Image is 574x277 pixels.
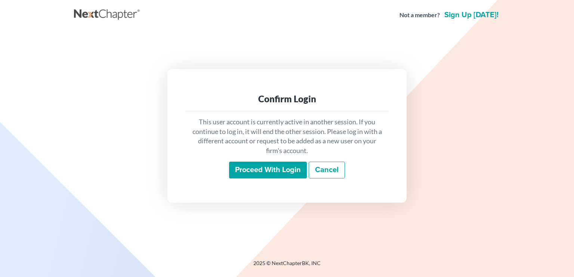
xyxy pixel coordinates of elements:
[399,11,440,19] strong: Not a member?
[191,93,383,105] div: Confirm Login
[74,259,500,273] div: 2025 © NextChapterBK, INC
[309,162,345,179] a: Cancel
[443,11,500,19] a: Sign up [DATE]!
[229,162,307,179] input: Proceed with login
[191,117,383,156] p: This user account is currently active in another session. If you continue to log in, it will end ...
